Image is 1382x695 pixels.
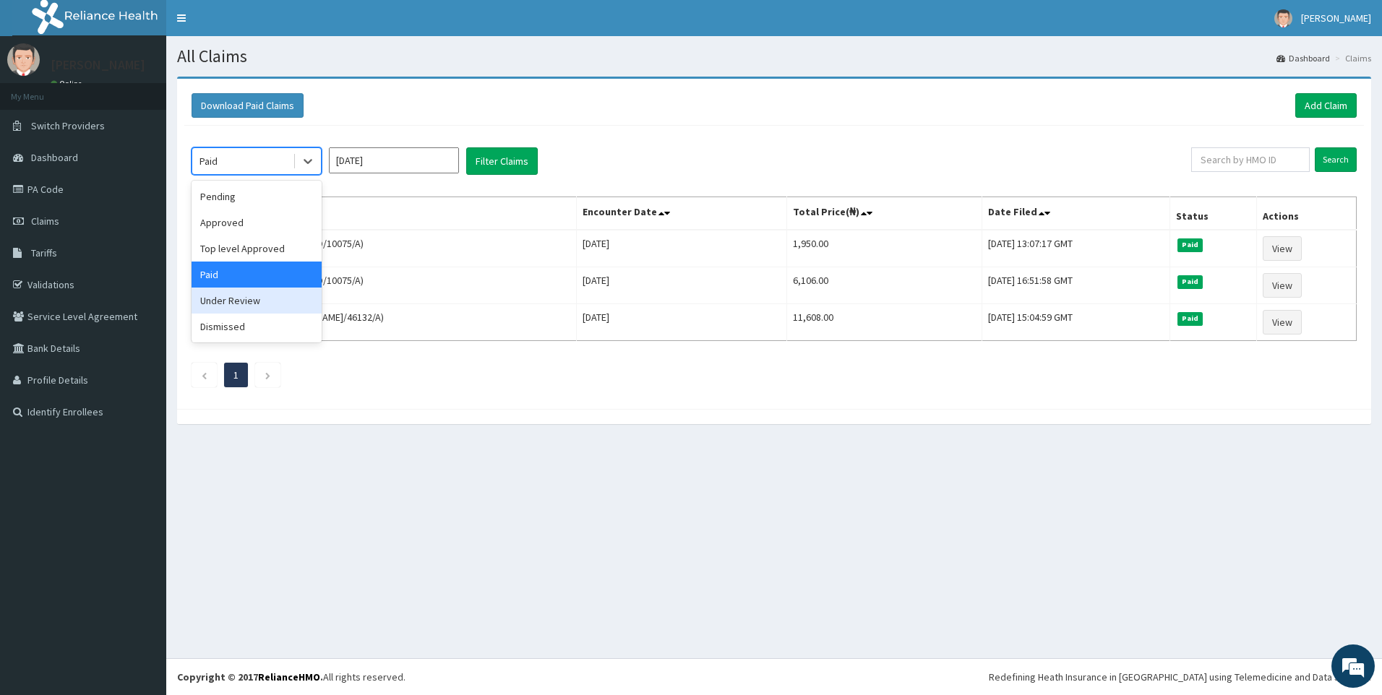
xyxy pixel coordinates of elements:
[466,147,538,175] button: Filter Claims
[1257,197,1357,230] th: Actions
[192,236,322,262] div: Top level Approved
[1274,9,1292,27] img: User Image
[258,670,320,683] a: RelianceHMO
[201,368,207,381] a: Previous page
[166,658,1382,695] footer: All rights reserved.
[1301,12,1371,25] span: [PERSON_NAME]
[192,210,322,236] div: Approved
[982,230,1169,267] td: [DATE] 13:07:17 GMT
[75,81,243,100] div: Chat with us now
[1263,310,1302,334] a: View
[199,154,218,168] div: Paid
[192,262,322,288] div: Paid
[192,314,322,340] div: Dismissed
[31,215,59,228] span: Claims
[786,197,982,230] th: Total Price(₦)
[786,267,982,304] td: 6,106.00
[192,184,322,210] div: Pending
[265,368,271,381] a: Next page
[786,304,982,341] td: 11,608.00
[1177,312,1203,325] span: Paid
[51,59,145,72] p: [PERSON_NAME]
[237,7,272,42] div: Minimize live chat window
[51,79,85,89] a: Online
[84,182,199,328] span: We're online!
[1263,236,1302,261] a: View
[576,230,786,267] td: [DATE]
[1177,238,1203,251] span: Paid
[1263,273,1302,298] a: View
[7,43,40,76] img: User Image
[177,670,323,683] strong: Copyright © 2017 .
[982,197,1169,230] th: Date Filed
[7,394,275,445] textarea: Type your message and hit 'Enter'
[576,304,786,341] td: [DATE]
[989,670,1371,684] div: Redefining Heath Insurance in [GEOGRAPHIC_DATA] using Telemedicine and Data Science!
[31,246,57,259] span: Tariffs
[1191,147,1310,172] input: Search by HMO ID
[31,151,78,164] span: Dashboard
[192,267,577,304] td: [PERSON_NAME]-Igunbor (NID/10075/A)
[1295,93,1357,118] a: Add Claim
[1315,147,1357,172] input: Search
[192,230,577,267] td: [PERSON_NAME]-Igunbor (NID/10075/A)
[329,147,459,173] input: Select Month and Year
[192,288,322,314] div: Under Review
[1276,52,1330,64] a: Dashboard
[177,47,1371,66] h1: All Claims
[1169,197,1256,230] th: Status
[982,267,1169,304] td: [DATE] 16:51:58 GMT
[192,93,304,118] button: Download Paid Claims
[192,304,577,341] td: [PERSON_NAME] ([PERSON_NAME]/46132/A)
[192,197,577,230] th: Name
[233,368,239,381] a: Page 1 is your current page
[1177,275,1203,288] span: Paid
[31,119,105,132] span: Switch Providers
[576,197,786,230] th: Encounter Date
[27,72,59,108] img: d_794563401_company_1708531726252_794563401
[786,230,982,267] td: 1,950.00
[576,267,786,304] td: [DATE]
[1331,52,1371,64] li: Claims
[982,304,1169,341] td: [DATE] 15:04:59 GMT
